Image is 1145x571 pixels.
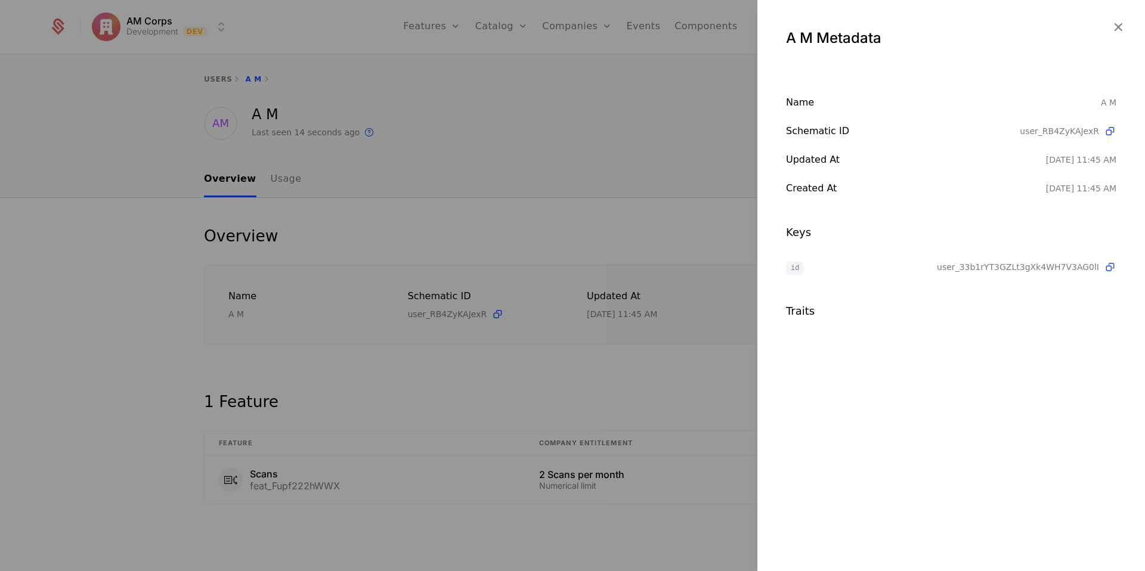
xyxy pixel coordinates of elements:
[786,262,804,275] span: id
[786,224,1116,241] div: Keys
[937,261,1099,273] span: user_33b1rYT3GZLt3gXk4WH7V3AG0lI
[786,95,1101,110] div: Name
[786,303,1116,319] div: Traits
[1020,125,1099,137] span: user_RB4ZyKAJexR
[786,181,1046,195] div: Created at
[786,124,1020,138] div: Schematic ID
[1046,182,1116,194] div: 10/4/25, 11:45 AM
[786,153,1046,167] div: Updated at
[786,29,1116,48] div: A M Metadata
[1046,154,1116,166] div: 10/4/25, 11:45 AM
[1101,95,1116,110] div: A M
